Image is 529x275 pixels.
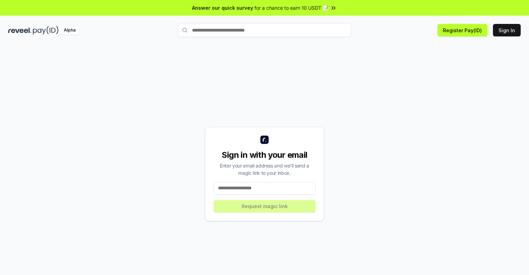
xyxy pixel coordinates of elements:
img: pay_id [33,26,59,35]
div: Alpha [60,26,79,35]
div: Enter your email address and we’ll send a magic link to your inbox. [214,162,315,177]
button: Sign In [493,24,521,36]
img: reveel_dark [8,26,32,35]
button: Register Pay(ID) [437,24,487,36]
div: Sign in with your email [214,149,315,161]
span: for a chance to earn 10 USDT 📝 [254,4,329,11]
span: Answer our quick survey [192,4,253,11]
img: logo_small [260,136,269,144]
